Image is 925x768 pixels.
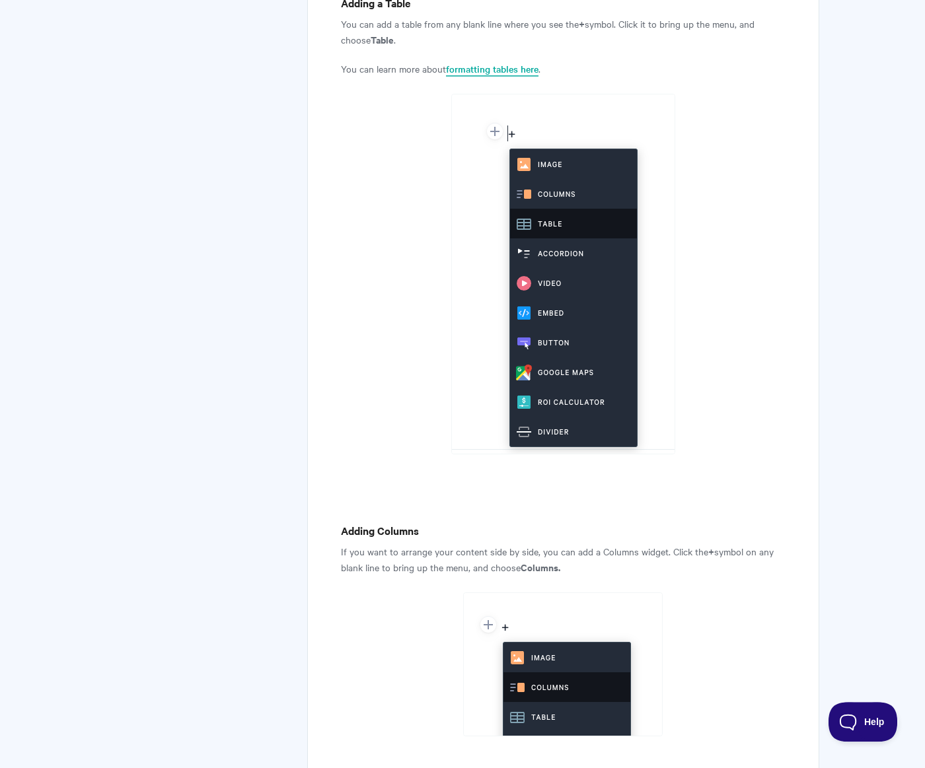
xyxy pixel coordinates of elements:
strong: + [579,17,585,30]
p: You can learn more about . [341,61,786,77]
p: You can add a table from any blank line where you see the symbol. Click it to bring up the menu, ... [341,16,786,48]
img: file-mAXrthvz8x.png [451,94,675,454]
strong: Columns. [521,560,560,574]
a: formatting tables here [446,62,538,77]
iframe: Toggle Customer Support [829,702,899,742]
strong: + [708,544,714,558]
h4: Adding Columns [341,522,786,539]
img: file-P4DZjIVJHl.png [463,592,663,736]
strong: Table [371,32,394,46]
p: If you want to arrange your content side by side, you can add a Columns widget. Click the symbol ... [341,543,786,575]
